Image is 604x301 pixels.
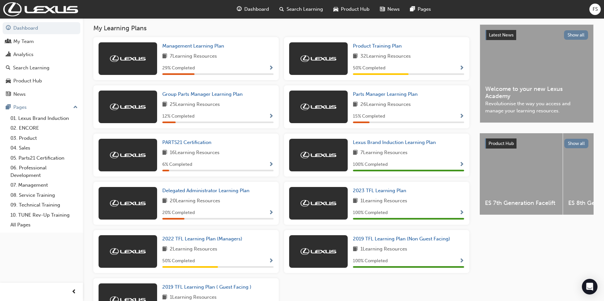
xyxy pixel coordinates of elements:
[6,25,11,31] span: guage-icon
[162,257,195,265] span: 50 % Completed
[489,141,514,146] span: Product Hub
[162,101,167,109] span: book-icon
[459,209,464,217] button: Show Progress
[301,248,336,255] img: Trak
[162,64,195,72] span: 29 % Completed
[162,236,242,242] span: 2022 TFL Learning Plan (Managers)
[360,149,408,157] span: 7 Learning Resources
[353,209,388,217] span: 100 % Completed
[485,30,588,40] a: Latest NewsShow all
[353,161,388,168] span: 100 % Completed
[269,209,274,217] button: Show Progress
[3,101,80,113] button: Pages
[3,88,80,100] a: News
[380,5,385,13] span: news-icon
[110,248,146,255] img: Trak
[162,283,254,291] a: 2019 TFL Learning Plan ( Guest Facing )
[353,235,453,243] a: 2019 TFL Learning Plan (Non Guest Facing)
[328,3,375,16] a: car-iconProduct Hub
[353,197,358,205] span: book-icon
[459,258,464,264] span: Show Progress
[3,21,80,101] button: DashboardMy TeamAnalyticsSearch LearningProduct HubNews
[360,245,407,253] span: 1 Learning Resources
[489,32,514,38] span: Latest News
[162,91,243,97] span: Group Parts Manager Learning Plan
[170,52,217,61] span: 7 Learning Resources
[8,190,80,200] a: 08. Service Training
[353,52,358,61] span: book-icon
[8,153,80,163] a: 05. Parts21 Certification
[8,220,80,230] a: All Pages
[6,92,11,97] span: news-icon
[375,3,405,16] a: news-iconNews
[6,105,11,110] span: pages-icon
[8,200,80,210] a: 09. Technical Training
[459,112,464,121] button: Show Progress
[8,143,80,153] a: 04. Sales
[480,24,594,123] a: Latest NewsShow allWelcome to your new Lexus AcademyRevolutionise the way you access and manage y...
[353,91,418,97] span: Parts Manager Learning Plan
[485,100,588,115] span: Revolutionise the way you access and manage your learning resources.
[13,91,26,98] div: News
[162,188,249,193] span: Delegated Administrator Learning Plan
[353,236,450,242] span: 2019 TFL Learning Plan (Non Guest Facing)
[162,209,195,217] span: 20 % Completed
[6,78,11,84] span: car-icon
[8,133,80,143] a: 03. Product
[418,6,431,13] span: Pages
[162,235,245,243] a: 2022 TFL Learning Plan (Managers)
[410,5,415,13] span: pages-icon
[353,101,358,109] span: book-icon
[593,6,598,13] span: FS
[110,200,146,207] img: Trak
[459,114,464,120] span: Show Progress
[162,43,224,49] span: Management Learning Plan
[13,104,27,111] div: Pages
[564,139,589,148] button: Show all
[353,91,420,98] a: Parts Manager Learning Plan
[485,85,588,100] span: Welcome to your new Lexus Academy
[269,114,274,120] span: Show Progress
[360,52,411,61] span: 32 Learning Resources
[353,187,409,194] a: 2023 TFL Learning Plan
[480,133,563,215] a: ES 7th Generation Facelift
[269,112,274,121] button: Show Progress
[170,149,220,157] span: 16 Learning Resources
[3,49,80,61] a: Analytics
[170,245,217,253] span: 2 Learning Resources
[459,257,464,265] button: Show Progress
[73,103,78,112] span: up-icon
[353,64,385,72] span: 50 % Completed
[459,162,464,168] span: Show Progress
[353,188,406,193] span: 2023 TFL Learning Plan
[353,139,438,146] a: Lexus Brand Induction Learning Plan
[13,77,42,85] div: Product Hub
[162,91,245,98] a: Group Parts Manager Learning Plan
[269,161,274,169] button: Show Progress
[353,149,358,157] span: book-icon
[162,197,167,205] span: book-icon
[13,64,49,72] div: Search Learning
[269,257,274,265] button: Show Progress
[459,64,464,72] button: Show Progress
[589,4,601,15] button: FS
[485,138,588,149] a: Product HubShow all
[582,279,597,294] div: Open Intercom Messenger
[162,161,192,168] span: 6 % Completed
[405,3,436,16] a: pages-iconPages
[269,65,274,71] span: Show Progress
[3,36,80,48] a: My Team
[269,258,274,264] span: Show Progress
[170,197,220,205] span: 20 Learning Resources
[170,101,220,109] span: 25 Learning Resources
[162,149,167,157] span: book-icon
[387,6,400,13] span: News
[279,5,284,13] span: search-icon
[72,288,76,296] span: prev-icon
[287,6,323,13] span: Search Learning
[13,51,34,58] div: Analytics
[3,62,80,74] a: Search Learning
[459,65,464,71] span: Show Progress
[3,2,78,16] img: Trak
